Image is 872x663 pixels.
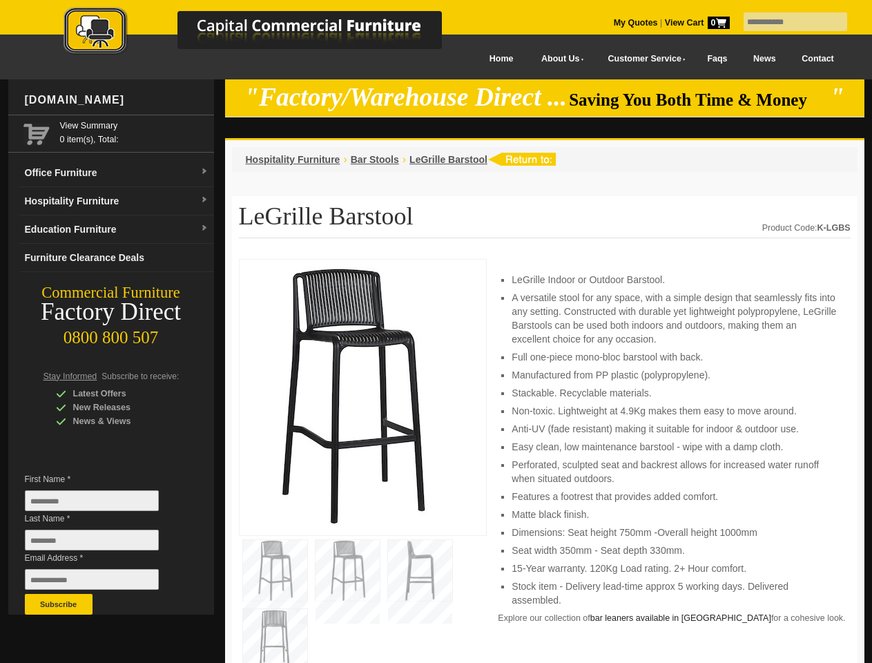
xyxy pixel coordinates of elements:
[25,530,159,550] input: Last Name *
[244,83,567,111] em: "Factory/Warehouse Direct ...
[8,283,214,302] div: Commercial Furniture
[512,291,836,346] li: A versatile stool for any space, with a simple design that seamlessly fits into any setting. Cons...
[512,440,836,454] li: Easy clean, low maintenance barstool - wipe with a damp cloth.
[512,273,836,287] li: LeGrille Indoor or Outdoor Barstool.
[614,18,658,28] a: My Quotes
[239,203,851,238] h1: LeGrille Barstool
[200,168,209,176] img: dropdown
[25,551,180,565] span: Email Address *
[695,44,741,75] a: Faqs
[817,223,851,233] strong: K-LGBS
[19,187,214,215] a: Hospitality Furnituredropdown
[708,17,730,29] span: 0
[26,7,509,57] img: Capital Commercial Furniture Logo
[19,215,214,244] a: Education Furnituredropdown
[526,44,592,75] a: About Us
[512,422,836,436] li: Anti-UV (fade resistant) making it suitable for indoor & outdoor use.
[740,44,788,75] a: News
[56,414,187,428] div: News & Views
[409,154,487,165] a: LeGrille Barstool
[8,302,214,322] div: Factory Direct
[512,386,836,400] li: Stackable. Recyclable materials.
[762,221,851,235] div: Product Code:
[25,594,93,615] button: Subscribe
[512,526,836,539] li: Dimensions: Seat height 750mm -Overall height 1000mm
[43,372,97,381] span: Stay Informed
[512,490,836,503] li: Features a footrest that provides added comfort.
[25,490,159,511] input: First Name *
[665,18,730,28] strong: View Cart
[569,90,828,109] span: Saving You Both Time & Money
[25,569,159,590] input: Email Address *
[246,154,340,165] a: Hospitality Furniture
[788,44,846,75] a: Contact
[56,401,187,414] div: New Releases
[512,579,836,607] li: Stock item - Delivery lead-time approx 5 working days. Delivered assembled.
[512,404,836,418] li: Non-toxic. Lightweight at 4.9Kg makes them easy to move around.
[200,224,209,233] img: dropdown
[25,472,180,486] span: First Name *
[200,196,209,204] img: dropdown
[101,372,179,381] span: Subscribe to receive:
[592,44,694,75] a: Customer Service
[343,153,347,166] li: ›
[26,7,509,61] a: Capital Commercial Furniture Logo
[60,119,209,133] a: View Summary
[56,387,187,401] div: Latest Offers
[60,119,209,144] span: 0 item(s), Total:
[19,159,214,187] a: Office Furnituredropdown
[512,368,836,382] li: Manufactured from PP plastic (polypropylene).
[830,83,844,111] em: "
[246,267,454,524] img: LeGrille Barstool
[351,154,399,165] a: Bar Stools
[512,458,836,486] li: Perforated, sculpted seat and backrest allows for increased water runoff when situated outdoors.
[590,613,771,623] a: bar leaners available in [GEOGRAPHIC_DATA]
[19,244,214,272] a: Furniture Clearance Deals
[512,350,836,364] li: Full one-piece mono-bloc barstool with back.
[8,321,214,347] div: 0800 800 507
[512,508,836,521] li: Matte black finish.
[662,18,729,28] a: View Cart0
[498,611,850,625] p: Explore our collection of for a cohesive look.
[512,544,836,557] li: Seat width 350mm - Seat depth 330mm.
[512,561,836,575] li: 15-Year warranty. 120Kg Load rating. 2+ Hour comfort.
[487,153,556,166] img: return to
[19,79,214,121] div: [DOMAIN_NAME]
[403,153,406,166] li: ›
[25,512,180,526] span: Last Name *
